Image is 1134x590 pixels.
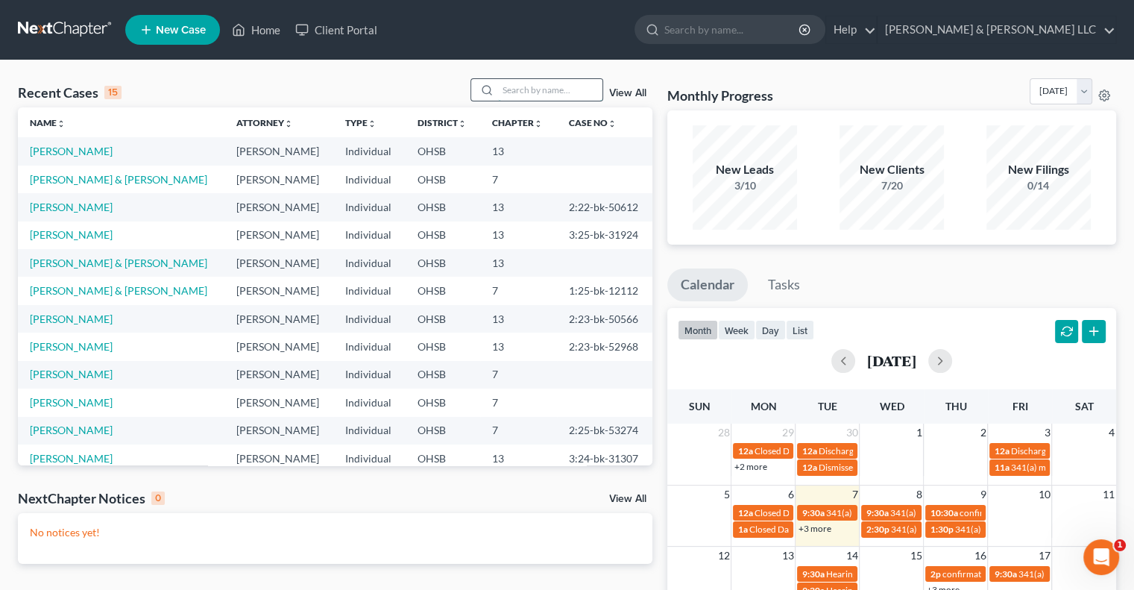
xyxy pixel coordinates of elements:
[986,178,1091,193] div: 0/14
[30,313,113,325] a: [PERSON_NAME]
[1101,486,1116,503] span: 11
[786,486,795,503] span: 6
[825,568,942,580] span: Hearing for [PERSON_NAME]
[667,87,773,104] h3: Monthly Progress
[737,445,752,456] span: 12a
[890,524,1034,535] span: 341(a) meeting for [PERSON_NAME]
[284,119,293,128] i: unfold_more
[224,193,334,221] td: [PERSON_NAME]
[406,277,480,304] td: OHSB
[688,400,710,412] span: Sun
[368,119,377,128] i: unfold_more
[914,424,923,442] span: 1
[224,249,334,277] td: [PERSON_NAME]
[825,507,1048,518] span: 341(a) meeting for [PERSON_NAME] & [PERSON_NAME]
[480,333,557,360] td: 13
[801,445,816,456] span: 12a
[716,547,731,565] span: 12
[498,79,602,101] input: Search by name...
[889,507,1123,518] span: 341(a) meeting for Le [PERSON_NAME] & [PERSON_NAME]
[333,137,405,165] td: Individual
[406,249,480,277] td: OHSB
[608,119,617,128] i: unfold_more
[959,507,1127,518] span: confirmation hearing for [PERSON_NAME]
[818,445,963,456] span: Discharge Date for [PERSON_NAME]
[693,178,797,193] div: 3/10
[930,507,957,518] span: 10:30a
[972,547,987,565] span: 16
[480,137,557,165] td: 13
[30,368,113,380] a: [PERSON_NAME]
[914,486,923,503] span: 8
[418,117,467,128] a: Districtunfold_more
[406,137,480,165] td: OHSB
[737,524,747,535] span: 1a
[879,400,904,412] span: Wed
[406,333,480,360] td: OHSB
[754,507,886,518] span: Closed Date for [PERSON_NAME]
[104,86,122,99] div: 15
[801,507,824,518] span: 9:30a
[994,568,1016,580] span: 9:30a
[826,16,876,43] a: Help
[480,193,557,221] td: 13
[798,523,831,534] a: +3 more
[801,462,816,473] span: 12a
[978,486,987,503] span: 9
[151,492,165,505] div: 0
[492,117,543,128] a: Chapterunfold_more
[1042,424,1051,442] span: 3
[18,489,165,507] div: NextChapter Notices
[844,424,859,442] span: 30
[30,117,66,128] a: Nameunfold_more
[333,277,405,304] td: Individual
[224,417,334,445] td: [PERSON_NAME]
[480,166,557,193] td: 7
[224,166,334,193] td: [PERSON_NAME]
[557,277,652,304] td: 1:25-bk-12112
[406,193,480,221] td: OHSB
[609,494,646,504] a: View All
[480,222,557,249] td: 13
[333,445,405,472] td: Individual
[801,568,824,580] span: 9:30a
[224,333,334,360] td: [PERSON_NAME]
[30,525,640,540] p: No notices yet!
[818,462,963,473] span: Dismissed Date for [PERSON_NAME]
[406,361,480,389] td: OHSB
[954,524,1098,535] span: 341(a) meeting for [PERSON_NAME]
[224,16,288,43] a: Home
[667,269,748,301] a: Calendar
[224,361,334,389] td: [PERSON_NAME]
[30,396,113,409] a: [PERSON_NAME]
[866,507,888,518] span: 9:30a
[557,417,652,445] td: 2:25-bk-53274
[908,547,923,565] span: 15
[1012,400,1027,412] span: Fri
[1074,400,1093,412] span: Sat
[224,277,334,304] td: [PERSON_NAME]
[844,547,859,565] span: 14
[30,228,113,241] a: [PERSON_NAME]
[557,305,652,333] td: 2:23-bk-50566
[333,222,405,249] td: Individual
[678,320,718,340] button: month
[557,193,652,221] td: 2:22-bk-50612
[1083,539,1119,575] iframe: Intercom live chat
[156,25,206,36] span: New Case
[30,452,113,465] a: [PERSON_NAME]
[930,568,940,580] span: 2p
[749,524,971,535] span: Closed Date for [GEOGRAPHIC_DATA][PERSON_NAME]
[942,568,1109,580] span: confirmation hearing for [PERSON_NAME]
[480,445,557,472] td: 13
[866,524,889,535] span: 2:30p
[406,417,480,445] td: OHSB
[333,249,405,277] td: Individual
[780,547,795,565] span: 13
[406,166,480,193] td: OHSB
[737,507,752,518] span: 12a
[333,333,405,360] td: Individual
[557,445,652,472] td: 3:24-bk-31307
[333,389,405,416] td: Individual
[840,178,944,193] div: 7/20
